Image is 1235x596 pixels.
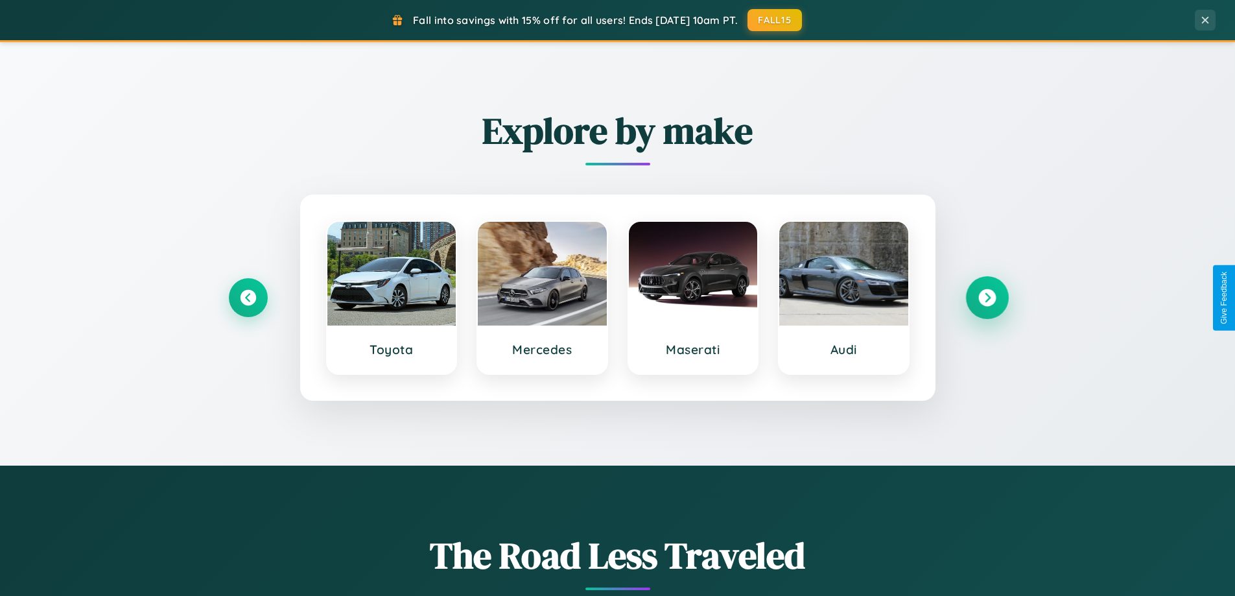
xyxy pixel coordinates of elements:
[340,342,443,357] h3: Toyota
[413,14,738,27] span: Fall into savings with 15% off for all users! Ends [DATE] 10am PT.
[792,342,895,357] h3: Audi
[229,530,1007,580] h1: The Road Less Traveled
[747,9,802,31] button: FALL15
[491,342,594,357] h3: Mercedes
[229,106,1007,156] h2: Explore by make
[642,342,745,357] h3: Maserati
[1219,272,1229,324] div: Give Feedback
